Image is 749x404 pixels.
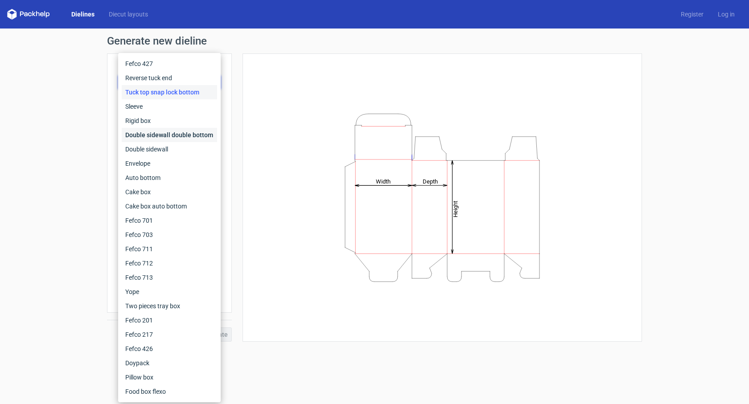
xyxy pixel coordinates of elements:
[122,356,217,370] div: Doypack
[122,270,217,285] div: Fefco 713
[107,36,642,46] h1: Generate new dieline
[122,128,217,142] div: Double sidewall double bottom
[423,178,438,184] tspan: Depth
[122,199,217,213] div: Cake box auto bottom
[122,384,217,399] div: Food box flexo
[122,99,217,114] div: Sleeve
[102,10,155,19] a: Diecut layouts
[122,71,217,85] div: Reverse tuck end
[122,299,217,313] div: Two pieces tray box
[122,313,217,327] div: Fefco 201
[122,342,217,356] div: Fefco 426
[122,85,217,99] div: Tuck top snap lock bottom
[674,10,711,19] a: Register
[64,10,102,19] a: Dielines
[122,114,217,128] div: Rigid box
[122,142,217,156] div: Double sidewall
[122,256,217,270] div: Fefco 712
[122,370,217,384] div: Pillow box
[376,178,391,184] tspan: Width
[122,213,217,228] div: Fefco 701
[122,242,217,256] div: Fefco 711
[122,185,217,199] div: Cake box
[452,200,459,217] tspan: Height
[122,57,217,71] div: Fefco 427
[122,171,217,185] div: Auto bottom
[711,10,742,19] a: Log in
[122,228,217,242] div: Fefco 703
[122,327,217,342] div: Fefco 217
[122,285,217,299] div: Yope
[122,156,217,171] div: Envelope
